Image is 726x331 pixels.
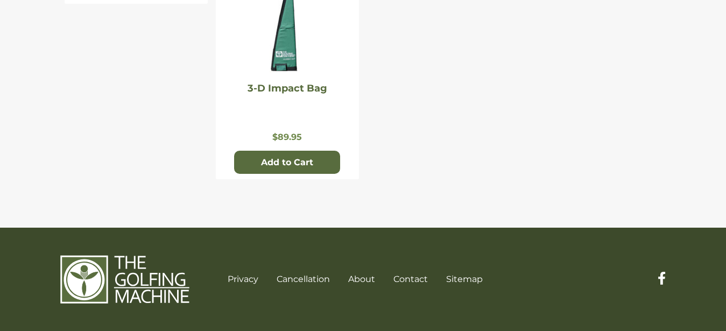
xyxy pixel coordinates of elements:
a: 3-D Impact Bag [248,82,327,94]
a: Privacy [228,274,258,284]
img: The Golfing Machine [60,255,189,304]
a: Cancellation [277,274,330,284]
a: Sitemap [446,274,483,284]
button: Add to Cart [234,151,340,174]
a: Contact [393,274,428,284]
p: $89.95 [221,132,354,142]
a: About [348,274,375,284]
